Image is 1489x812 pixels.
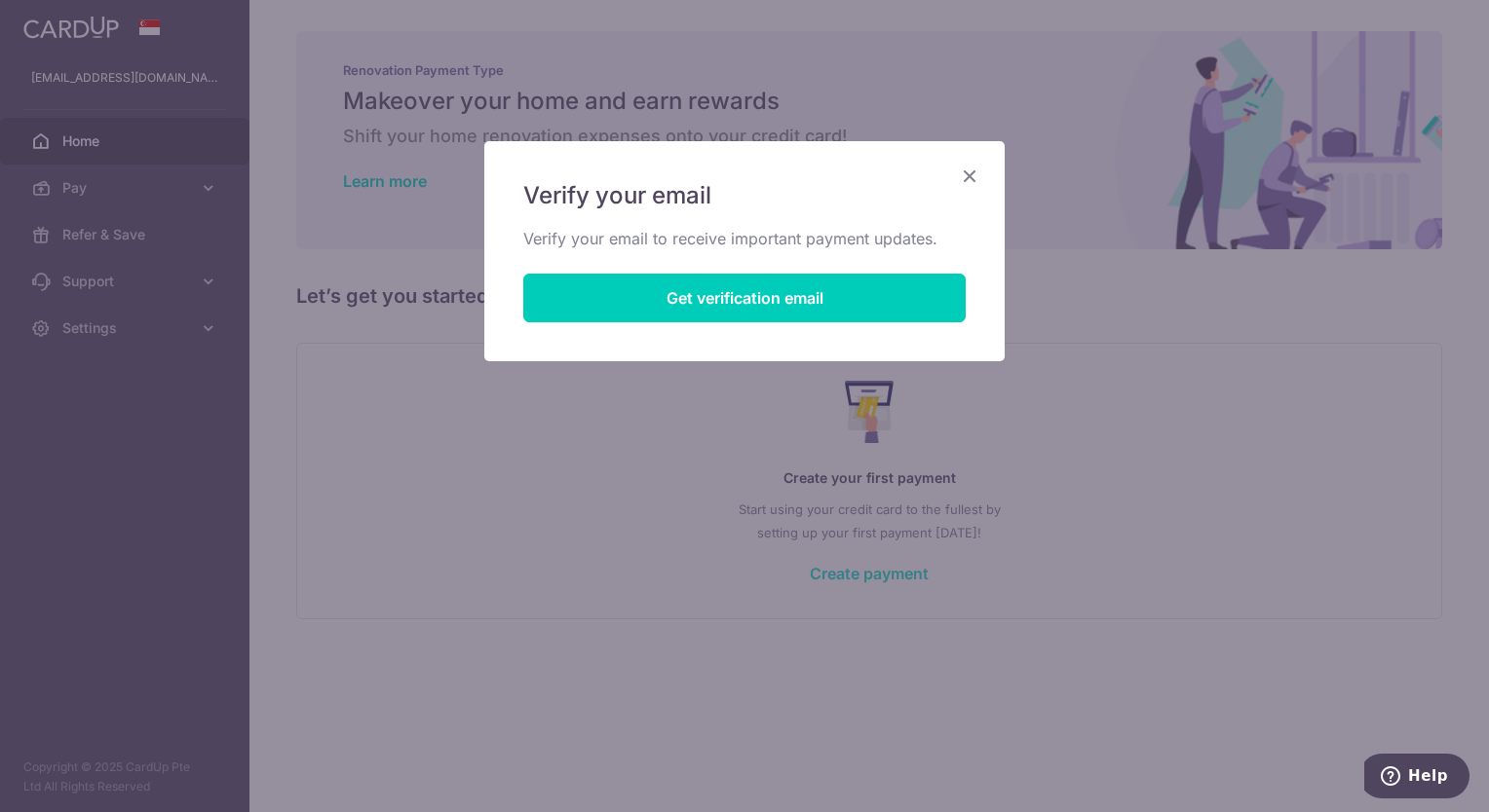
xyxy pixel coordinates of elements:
[1364,754,1470,802] iframe: Opens a widget where you can find more information
[523,227,966,250] p: Verify your email to receive important payment updates.
[523,274,966,322] button: Get verification email
[523,180,711,211] span: Verify your email
[958,165,981,188] button: Close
